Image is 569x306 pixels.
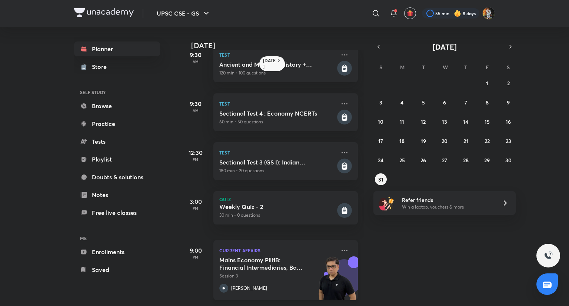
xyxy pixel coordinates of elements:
abbr: August 21, 2025 [463,137,468,144]
img: Company Logo [74,8,134,17]
h5: Mains Economy Pill1B: Financial Intermediaries, Bad Loans, [219,256,312,271]
abbr: August 8, 2025 [486,99,489,106]
h5: Weekly Quiz - 2 [219,203,336,210]
button: August 6, 2025 [439,96,450,108]
a: Saved [74,262,160,277]
abbr: August 14, 2025 [463,118,468,125]
p: 180 min • 20 questions [219,167,336,174]
button: August 21, 2025 [460,135,472,147]
button: August 17, 2025 [375,135,387,147]
a: Practice [74,116,160,131]
h5: 9:30 [181,50,210,59]
a: Doubts & solutions [74,170,160,184]
abbr: August 25, 2025 [399,157,405,164]
button: August 3, 2025 [375,96,387,108]
a: Tests [74,134,160,149]
img: avatar [407,10,413,17]
abbr: August 22, 2025 [485,137,490,144]
button: August 23, 2025 [502,135,514,147]
button: August 4, 2025 [396,96,408,108]
button: August 27, 2025 [439,154,450,166]
button: August 2, 2025 [502,77,514,89]
abbr: August 7, 2025 [465,99,467,106]
p: AM [181,59,210,64]
button: August 22, 2025 [481,135,493,147]
a: Playlist [74,152,160,167]
h5: Sectional Test 3 (GS I): Indian Geography + Current Affairs [219,159,336,166]
p: 30 min • 0 questions [219,212,336,219]
button: August 24, 2025 [375,154,387,166]
abbr: Wednesday [443,64,448,71]
span: [DATE] [433,42,457,52]
button: August 9, 2025 [502,96,514,108]
p: Test [219,99,336,108]
p: Test [219,50,336,59]
p: Current Affairs [219,246,336,255]
button: August 30, 2025 [502,154,514,166]
p: 60 min • 50 questions [219,119,336,125]
button: avatar [404,7,416,19]
button: UPSC CSE - GS [152,6,215,21]
abbr: August 23, 2025 [506,137,511,144]
button: August 8, 2025 [481,96,493,108]
p: AM [181,108,210,113]
button: August 5, 2025 [417,96,429,108]
abbr: August 30, 2025 [505,157,512,164]
p: Session 3 [219,273,336,279]
abbr: August 29, 2025 [484,157,490,164]
button: August 29, 2025 [481,154,493,166]
abbr: August 26, 2025 [420,157,426,164]
button: [DATE] [384,41,505,52]
button: August 10, 2025 [375,116,387,127]
button: August 20, 2025 [439,135,450,147]
img: streak [454,10,461,17]
button: August 15, 2025 [481,116,493,127]
h6: ME [74,232,160,245]
a: Browse [74,99,160,113]
abbr: August 9, 2025 [507,99,510,106]
button: August 12, 2025 [417,116,429,127]
div: Store [92,62,111,71]
abbr: August 20, 2025 [442,137,447,144]
h6: Refer friends [402,196,493,204]
abbr: August 2, 2025 [507,80,510,87]
abbr: August 6, 2025 [443,99,446,106]
p: PM [181,157,210,162]
abbr: August 13, 2025 [442,118,447,125]
abbr: August 1, 2025 [486,80,488,87]
abbr: August 27, 2025 [442,157,447,164]
abbr: August 3, 2025 [379,99,382,106]
abbr: Sunday [379,64,382,71]
button: August 25, 2025 [396,154,408,166]
abbr: August 28, 2025 [463,157,469,164]
a: Notes [74,187,160,202]
button: August 18, 2025 [396,135,408,147]
button: August 16, 2025 [502,116,514,127]
img: ttu [544,251,553,260]
h4: [DATE] [191,41,365,50]
a: Store [74,59,160,74]
abbr: Tuesday [422,64,425,71]
abbr: Saturday [507,64,510,71]
h5: 12:30 [181,148,210,157]
p: Win a laptop, vouchers & more [402,204,493,210]
p: Test [219,148,336,157]
p: PM [181,206,210,210]
abbr: August 17, 2025 [378,137,383,144]
button: August 26, 2025 [417,154,429,166]
abbr: August 5, 2025 [422,99,425,106]
h6: SELF STUDY [74,86,160,99]
p: Quiz [219,197,352,202]
button: August 14, 2025 [460,116,472,127]
h5: 3:00 [181,197,210,206]
a: Free live classes [74,205,160,220]
h5: 9:00 [181,246,210,255]
a: Company Logo [74,8,134,19]
abbr: August 16, 2025 [506,118,511,125]
h5: 9:30 [181,99,210,108]
p: PM [181,255,210,259]
p: 120 min • 100 questions [219,70,336,76]
button: August 11, 2025 [396,116,408,127]
img: referral [379,196,394,210]
h5: Ancient and Medieval History + Current Affairs [219,61,336,68]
